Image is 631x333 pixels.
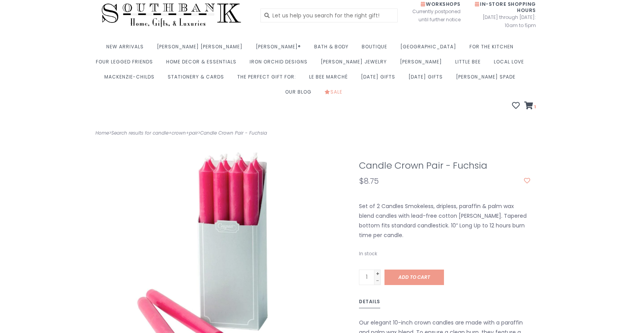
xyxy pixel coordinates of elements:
span: Add to cart [398,274,430,280]
a: Add to cart [384,270,444,285]
a: Home Decor & Essentials [166,56,240,72]
span: In-Store Shopping Hours [475,1,536,14]
span: 1 [533,104,536,110]
a: Stationery & Cards [168,72,228,87]
a: [PERSON_NAME] [400,56,446,72]
span: [DATE] through [DATE]: 10am to 5pm [472,13,536,29]
a: [DATE] Gifts [408,72,447,87]
a: Four Legged Friends [96,56,157,72]
a: Home [95,130,109,136]
a: Search results for candle+crown+pair [111,130,198,136]
a: Add to wishlist [524,177,530,185]
a: Le Bee Marché [309,72,352,87]
a: MacKenzie-Childs [104,72,158,87]
a: New Arrivals [106,41,148,56]
a: Little Bee [455,56,485,72]
a: [PERSON_NAME]® [256,41,305,56]
a: Candle Crown Pair - Fuchsia [200,130,267,136]
a: 1 [524,102,536,110]
a: - [374,277,381,284]
a: [PERSON_NAME] Spade [456,72,519,87]
a: The perfect gift for: [237,72,300,87]
div: > > [90,129,316,137]
a: Sale [325,87,346,102]
span: Workshops [421,1,461,7]
a: Details [359,297,380,308]
a: Iron Orchid Designs [250,56,311,72]
a: Local Love [494,56,528,72]
a: Our Blog [285,87,315,102]
a: + [374,270,381,277]
a: Boutique [362,41,391,56]
img: Southbank Gift Company -- Home, Gifts, and Luxuries [95,1,248,30]
h1: Candle Crown Pair - Fuchsia [359,161,530,171]
input: Let us help you search for the right gift! [260,9,398,22]
a: [GEOGRAPHIC_DATA] [400,41,460,56]
span: In stock [359,250,377,257]
a: [PERSON_NAME] [PERSON_NAME] [157,41,247,56]
a: For the Kitchen [469,41,517,56]
div: Set of 2 Candles Smokeless, dripless, paraffin & palm wax blend candles with lead-free cotton [PE... [353,202,536,241]
a: Bath & Body [314,41,352,56]
span: Currently postponed until further notice [403,7,461,24]
a: [DATE] Gifts [361,72,399,87]
span: $8.75 [359,176,379,186]
a: [PERSON_NAME] Jewelry [321,56,391,72]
